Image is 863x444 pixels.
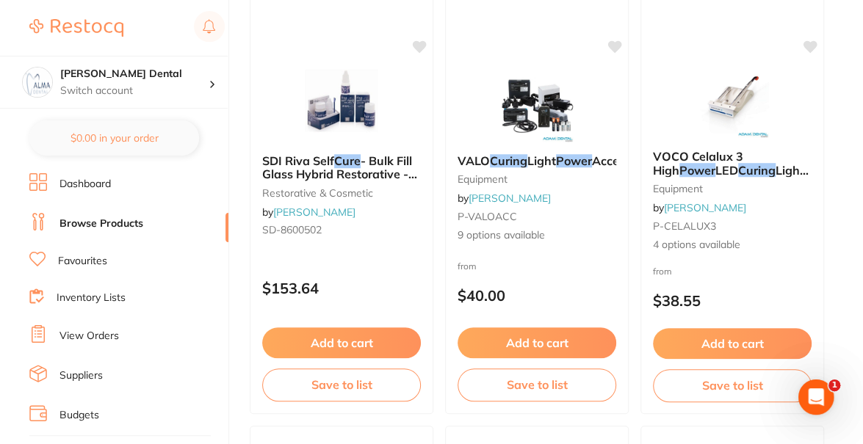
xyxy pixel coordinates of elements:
[262,187,421,199] small: restorative & cosmetic
[334,153,361,168] em: Cure
[653,201,746,214] span: by
[685,65,780,138] img: VOCO Celalux 3 High Power LED Curing Light + Accessories
[58,254,107,269] a: Favourites
[458,153,490,168] span: VALO
[458,261,477,272] span: from
[458,173,616,185] small: equipment
[653,219,716,233] span: P-CELALUX3
[294,69,389,142] img: SDI Riva Self Cure - Bulk Fill Glass Hybrid Restorative - A2 Regular - 15g Powder and 6.9ml Liquid
[60,84,209,98] p: Switch account
[738,163,776,178] em: Curing
[57,291,126,305] a: Inventory Lists
[489,69,585,142] img: VALO Curing Light Power Accessories
[262,205,355,219] span: by
[458,192,551,205] span: by
[23,68,52,97] img: Alma Dental
[653,238,812,252] span: 4 options available
[653,328,812,359] button: Add to cart
[262,368,421,401] button: Save to list
[828,379,840,391] span: 1
[556,153,592,168] em: Power
[59,177,111,192] a: Dashboard
[59,408,99,423] a: Budgets
[679,163,715,178] em: Power
[59,368,103,383] a: Suppliers
[262,153,334,168] span: SDI Riva Self
[59,216,143,231] a: Browse Products
[653,150,812,177] b: VOCO Celalux 3 High Power LED Curing Light + Accessories
[29,19,123,37] img: Restocq Logo
[273,205,355,219] a: [PERSON_NAME]
[653,149,743,177] span: VOCO Celalux 3 High
[653,369,812,401] button: Save to list
[653,163,809,191] span: Light + Accessories
[653,183,812,194] small: equipment
[262,327,421,358] button: Add to cart
[60,67,209,81] h4: Alma Dental
[29,11,123,45] a: Restocq Logo
[592,153,657,168] span: Accessories
[664,201,746,214] a: [PERSON_NAME]
[262,154,421,181] b: SDI Riva Self Cure - Bulk Fill Glass Hybrid Restorative - A2 Regular - 15g Powder and 6.9ml Liquid
[59,329,119,343] a: View Orders
[715,163,738,178] span: LED
[458,368,616,401] button: Save to list
[653,292,812,309] p: $38.55
[458,228,616,243] span: 9 options available
[458,327,616,358] button: Add to cart
[490,153,527,168] em: Curing
[458,210,517,223] span: P-VALOACC
[262,280,421,296] p: $153.64
[653,266,672,277] span: from
[798,379,834,415] iframe: Intercom live chat
[527,153,556,168] span: Light
[469,192,551,205] a: [PERSON_NAME]
[262,153,417,208] span: - Bulk Fill Glass Hybrid Restorative - A2 Regular - 15g
[262,223,322,236] span: SD-8600502
[458,287,616,304] p: $40.00
[29,120,199,156] button: $0.00 in your order
[458,154,616,167] b: VALO Curing Light Power Accessories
